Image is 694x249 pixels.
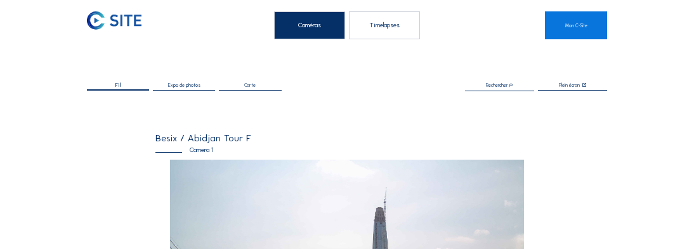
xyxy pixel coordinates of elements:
[155,147,539,154] div: Camera 1
[274,11,345,39] div: Caméras
[155,133,539,143] div: Besix / Abidjan Tour F
[244,83,256,88] span: Carte
[87,11,141,30] img: C-SITE Logo
[545,11,607,39] a: Mon C-Site
[168,83,200,88] span: Expo de photos
[87,11,149,39] a: C-SITE Logo
[349,11,420,39] div: Timelapses
[559,83,580,88] div: Plein écran
[115,83,121,88] span: Fil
